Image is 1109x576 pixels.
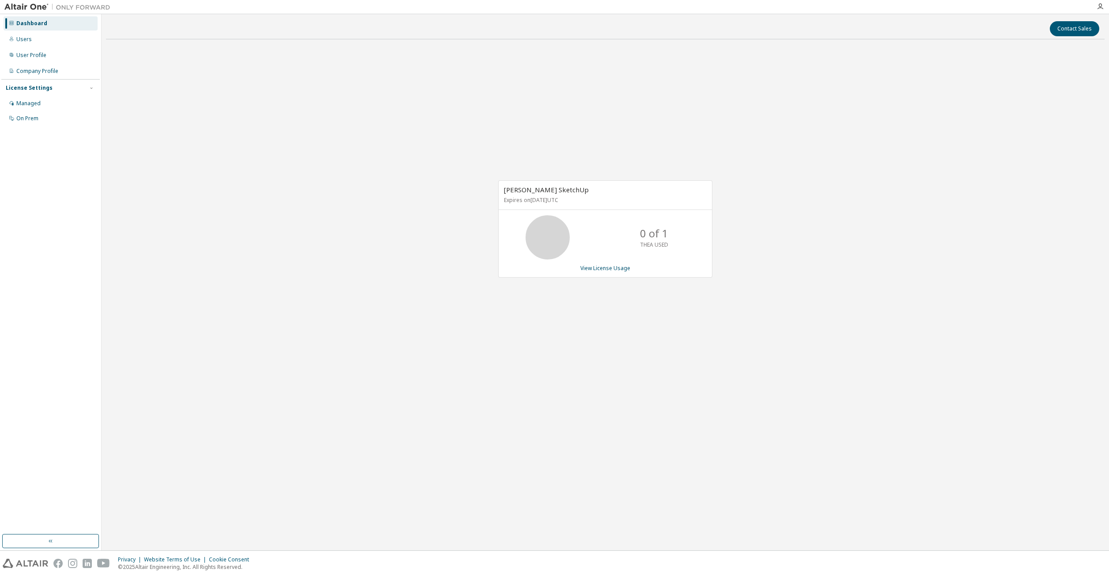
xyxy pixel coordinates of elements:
[16,36,32,43] div: Users
[16,68,58,75] div: Company Profile
[118,563,254,571] p: © 2025 Altair Engineering, Inc. All Rights Reserved.
[16,20,47,27] div: Dashboard
[1050,21,1099,36] button: Contact Sales
[118,556,144,563] div: Privacy
[68,559,77,568] img: instagram.svg
[504,196,704,204] p: Expires on [DATE] UTC
[97,559,110,568] img: youtube.svg
[209,556,254,563] div: Cookie Consent
[53,559,63,568] img: facebook.svg
[580,264,630,272] a: View License Usage
[640,226,668,241] p: 0 of 1
[83,559,92,568] img: linkedin.svg
[6,84,53,92] div: License Settings
[640,241,668,248] p: THEA USED
[3,559,48,568] img: altair_logo.svg
[16,52,46,59] div: User Profile
[504,185,589,194] span: [PERSON_NAME] SketchUp
[16,100,41,107] div: Managed
[16,115,38,122] div: On Prem
[4,3,115,11] img: Altair One
[144,556,209,563] div: Website Terms of Use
